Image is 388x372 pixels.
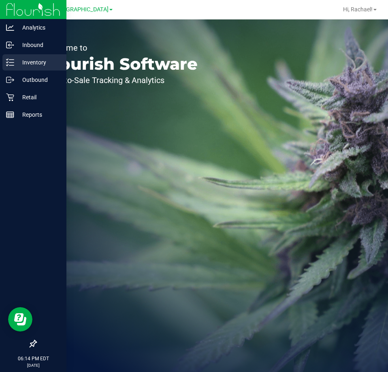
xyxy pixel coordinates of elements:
[6,24,14,32] inline-svg: Analytics
[6,41,14,49] inline-svg: Inbound
[44,76,198,84] p: Seed-to-Sale Tracking & Analytics
[343,6,373,13] span: Hi, Rachael!
[8,307,32,331] iframe: Resource center
[53,6,109,13] span: [GEOGRAPHIC_DATA]
[6,58,14,66] inline-svg: Inventory
[14,40,63,50] p: Inbound
[44,44,198,52] p: Welcome to
[6,76,14,84] inline-svg: Outbound
[6,93,14,101] inline-svg: Retail
[44,56,198,72] p: Flourish Software
[14,92,63,102] p: Retail
[14,23,63,32] p: Analytics
[4,362,63,368] p: [DATE]
[14,75,63,85] p: Outbound
[6,111,14,119] inline-svg: Reports
[14,58,63,67] p: Inventory
[14,110,63,120] p: Reports
[4,355,63,362] p: 06:14 PM EDT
